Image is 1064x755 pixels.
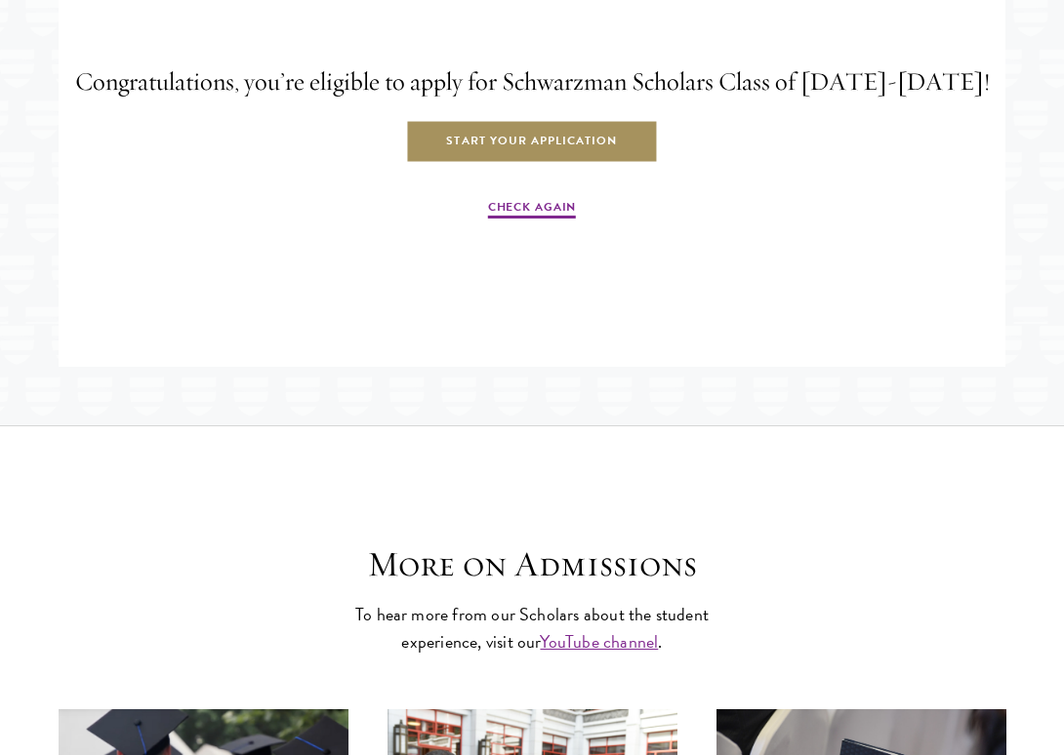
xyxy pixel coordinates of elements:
p: To hear more from our Scholars about the student experience, visit our . [342,601,722,656]
a: Start Your Application [405,120,658,164]
a: Check Again [488,198,576,221]
a: YouTube channel [540,628,658,655]
h3: More on Admissions [229,543,835,585]
h4: Congratulations, you’re eligible to apply for Schwarzman Scholars Class of [DATE]-[DATE]! [73,63,991,100]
